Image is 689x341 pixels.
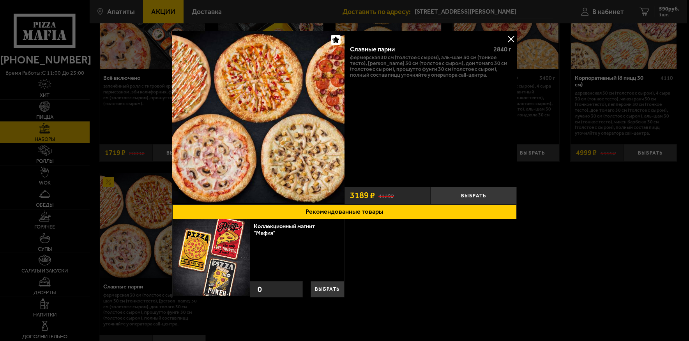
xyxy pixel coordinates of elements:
span: 3189 ₽ [350,191,375,200]
a: Коллекционный магнит "Мафия" [254,223,315,237]
strong: 0 [256,281,264,297]
s: 4129 ₽ [378,192,394,199]
a: Славные парни [172,31,344,204]
div: Славные парни [350,46,487,53]
p: Фермерская 30 см (толстое с сыром), Аль-Шам 30 см (тонкое тесто), [PERSON_NAME] 30 см (толстое с ... [350,55,511,78]
button: Рекомендованные товары [172,204,517,219]
button: Выбрать [311,281,344,297]
img: Славные парни [172,31,344,203]
button: Выбрать [431,187,517,204]
span: 2840 г [493,46,511,53]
